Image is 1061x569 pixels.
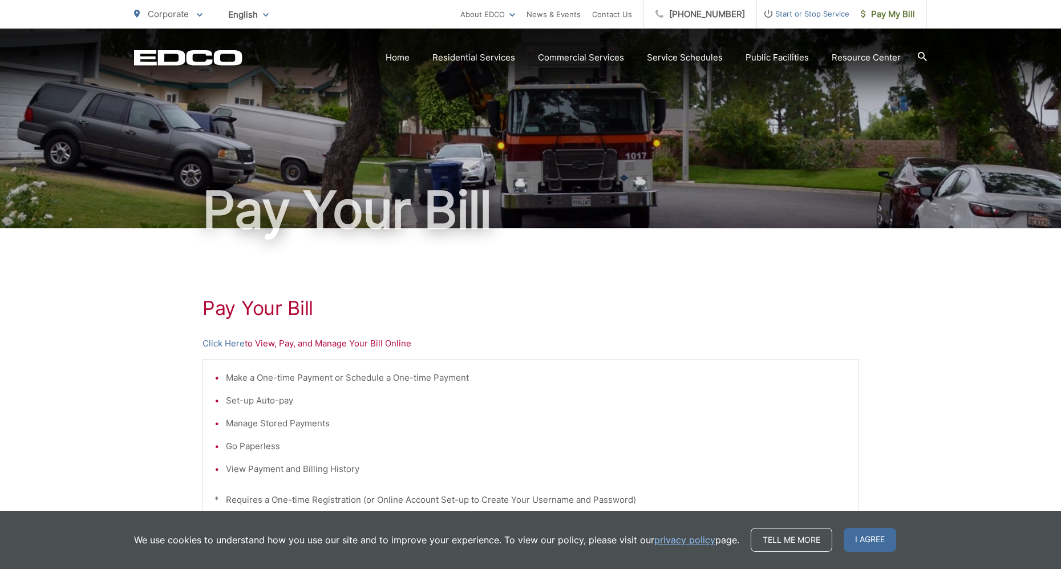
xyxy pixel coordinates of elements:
h1: Pay Your Bill [203,297,858,320]
li: Make a One-time Payment or Schedule a One-time Payment [226,371,847,385]
a: Service Schedules [647,51,723,64]
li: Go Paperless [226,439,847,453]
li: Manage Stored Payments [226,417,847,430]
a: Contact Us [592,7,632,21]
a: Residential Services [432,51,515,64]
p: * Requires a One-time Registration (or Online Account Set-up to Create Your Username and Password) [214,493,847,507]
a: Click Here [203,337,245,350]
li: Set-up Auto-pay [226,394,847,407]
a: Public Facilities [746,51,809,64]
li: View Payment and Billing History [226,462,847,476]
span: Corporate [148,9,189,19]
span: English [220,5,277,25]
p: We use cookies to understand how you use our site and to improve your experience. To view our pol... [134,533,739,547]
a: News & Events [527,7,581,21]
a: Tell me more [751,528,832,552]
span: I agree [844,528,896,552]
p: to View, Pay, and Manage Your Bill Online [203,337,858,350]
h1: Pay Your Bill [134,181,927,239]
span: Pay My Bill [861,7,915,21]
a: Resource Center [832,51,901,64]
a: privacy policy [654,533,715,547]
a: Commercial Services [538,51,624,64]
a: Home [386,51,410,64]
a: About EDCO [460,7,515,21]
a: EDCD logo. Return to the homepage. [134,50,242,66]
